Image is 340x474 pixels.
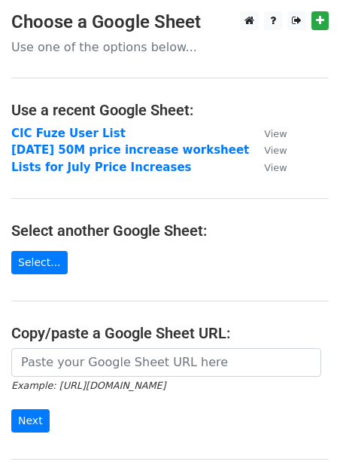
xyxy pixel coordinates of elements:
[11,143,249,157] a: [DATE] 50M price increase worksheet
[249,143,287,157] a: View
[264,128,287,139] small: View
[11,161,192,174] a: Lists for July Price Increases
[11,348,321,377] input: Paste your Google Sheet URL here
[11,324,329,342] h4: Copy/paste a Google Sheet URL:
[264,162,287,173] small: View
[11,380,165,391] small: Example: [URL][DOMAIN_NAME]
[249,161,287,174] a: View
[11,11,329,33] h3: Choose a Google Sheet
[11,127,126,140] a: CIC Fuze User List
[11,39,329,55] p: Use one of the options below...
[11,101,329,119] h4: Use a recent Google Sheet:
[11,222,329,240] h4: Select another Google Sheet:
[11,251,68,274] a: Select...
[11,409,50,433] input: Next
[264,145,287,156] small: View
[249,127,287,140] a: View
